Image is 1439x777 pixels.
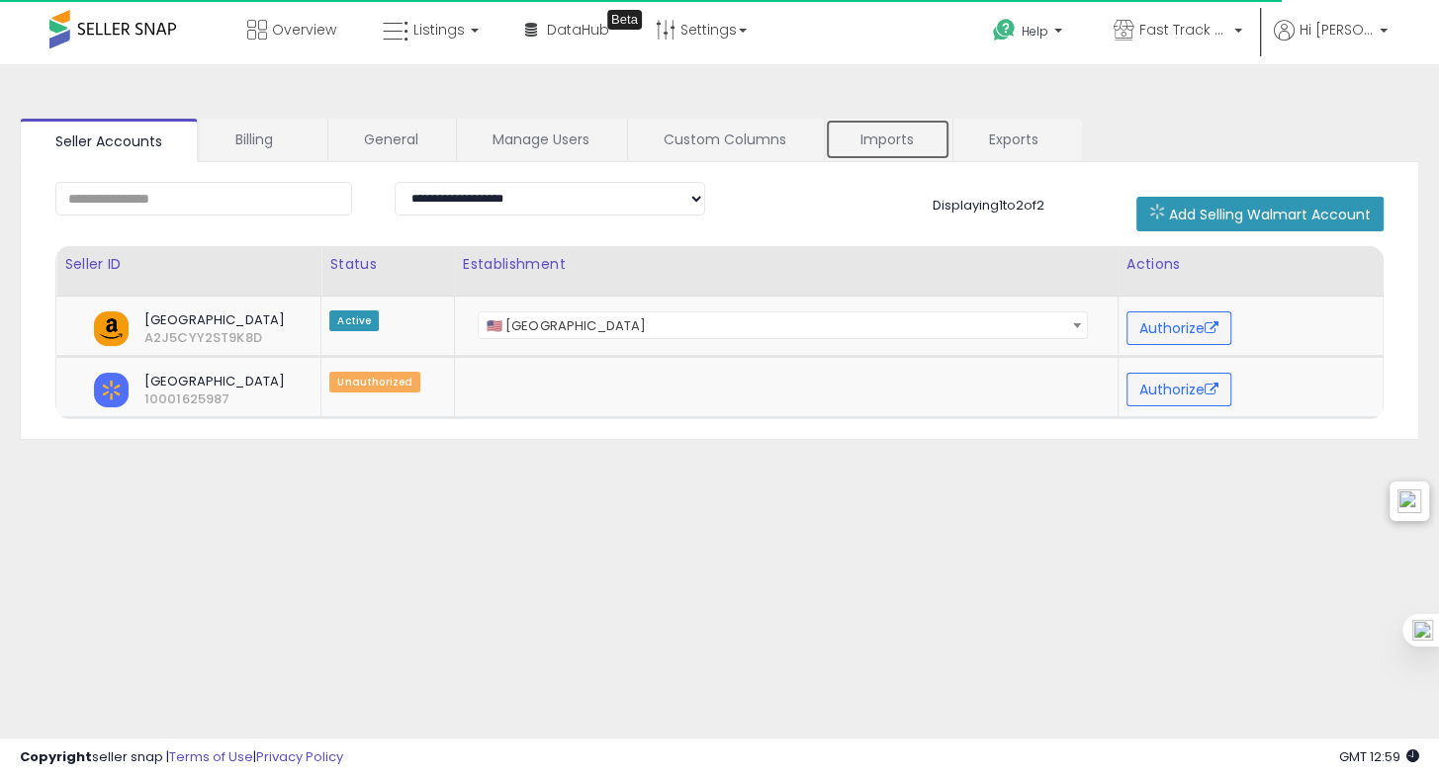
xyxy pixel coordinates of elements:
a: Exports [953,119,1080,160]
a: Seller Accounts [20,119,198,162]
a: Billing [200,119,325,160]
span: A2J5CYY2ST9K8D [130,329,159,347]
span: [GEOGRAPHIC_DATA] [130,311,277,329]
div: Actions [1126,254,1375,275]
strong: Copyright [20,747,92,766]
img: amazon.png [94,311,129,346]
a: Manage Users [457,119,625,160]
button: Authorize [1126,373,1231,406]
span: Overview [272,20,336,40]
span: Help [1022,23,1048,40]
span: 🇺🇸 United States [479,312,1087,340]
img: walmart.png [94,373,129,407]
span: 2025-10-9 12:59 GMT [1339,747,1419,766]
a: Help [977,3,1082,64]
a: Hi [PERSON_NAME] [1274,20,1388,64]
span: Unauthorized [329,372,420,392]
div: Status [329,254,445,275]
span: Fast Track FBA [1139,20,1228,40]
a: Custom Columns [628,119,822,160]
span: DataHub [547,20,609,40]
span: 🇺🇸 United States [478,311,1088,339]
a: Privacy Policy [256,747,343,766]
img: icon48.png [1397,489,1421,513]
span: Displaying 1 to 2 of 2 [933,196,1044,215]
div: Seller ID [64,254,313,275]
div: Establishment [463,254,1110,275]
span: Hi [PERSON_NAME] [1300,20,1374,40]
span: Active [329,310,379,331]
img: one_i.png [1412,620,1433,641]
span: [GEOGRAPHIC_DATA] [130,373,277,390]
a: Terms of Use [169,747,253,766]
button: Authorize [1126,311,1231,345]
div: seller snap | | [20,748,343,767]
div: Tooltip anchor [607,10,642,30]
a: Imports [825,119,950,160]
button: Add Selling Walmart Account [1136,197,1384,231]
i: Get Help [992,18,1017,43]
span: Listings [413,20,465,40]
span: Add Selling Walmart Account [1169,205,1371,224]
a: General [328,119,454,160]
span: 10001625987 [130,390,159,408]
